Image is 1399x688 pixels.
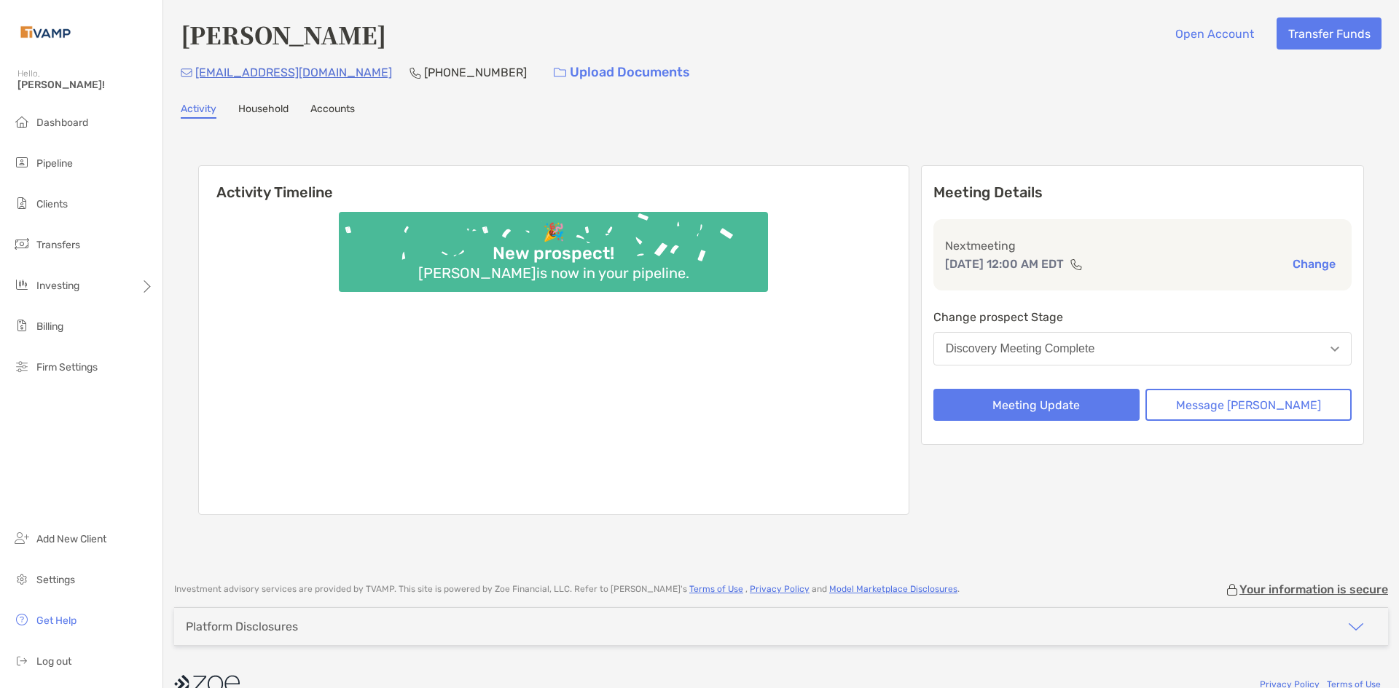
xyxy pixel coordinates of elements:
[181,17,386,51] h4: [PERSON_NAME]
[487,243,620,264] div: New prospect!
[181,103,216,119] a: Activity
[1239,582,1388,596] p: Your information is secure
[36,280,79,292] span: Investing
[933,389,1140,421] button: Meeting Update
[36,157,73,170] span: Pipeline
[199,166,909,201] h6: Activity Timeline
[310,103,355,119] a: Accounts
[181,68,192,77] img: Email Icon
[13,113,31,130] img: dashboard icon
[13,570,31,588] img: settings icon
[36,239,80,251] span: Transfers
[17,79,154,91] span: [PERSON_NAME]!
[238,103,289,119] a: Household
[13,235,31,253] img: transfers icon
[36,320,63,333] span: Billing
[1331,347,1339,352] img: Open dropdown arrow
[1070,258,1083,270] img: communication type
[1288,256,1340,272] button: Change
[1164,17,1265,50] button: Open Account
[13,611,31,628] img: get-help icon
[13,357,31,375] img: firm-settings icon
[1347,618,1365,636] img: icon arrow
[945,237,1340,255] p: Next meeting
[36,533,106,545] span: Add New Client
[36,655,71,668] span: Log out
[554,68,566,78] img: button icon
[13,652,31,669] img: logout icon
[36,614,77,627] span: Get Help
[933,183,1352,202] p: Meeting Details
[36,361,98,373] span: Firm Settings
[424,63,527,82] p: [PHONE_NUMBER]
[537,222,571,243] div: 🎉
[13,194,31,212] img: clients icon
[409,67,421,79] img: Phone Icon
[36,198,68,210] span: Clients
[750,584,810,594] a: Privacy Policy
[36,574,75,586] span: Settings
[544,57,699,88] a: Upload Documents
[13,154,31,171] img: pipeline icon
[946,342,1095,355] div: Discovery Meeting Complete
[1277,17,1382,50] button: Transfer Funds
[174,584,960,595] p: Investment advisory services are provided by TVAMP . This site is powered by Zoe Financial, LLC. ...
[412,264,695,282] div: [PERSON_NAME] is now in your pipeline.
[13,529,31,547] img: add_new_client icon
[13,276,31,293] img: investing icon
[13,317,31,334] img: billing icon
[186,620,298,633] div: Platform Disclosures
[195,63,392,82] p: [EMAIL_ADDRESS][DOMAIN_NAME]
[689,584,743,594] a: Terms of Use
[829,584,957,594] a: Model Marketplace Disclosures
[933,332,1352,365] button: Discovery Meeting Complete
[36,116,88,129] span: Dashboard
[17,6,74,58] img: Zoe Logo
[1145,389,1352,421] button: Message [PERSON_NAME]
[933,308,1352,326] p: Change prospect Stage
[945,255,1064,273] p: [DATE] 12:00 AM EDT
